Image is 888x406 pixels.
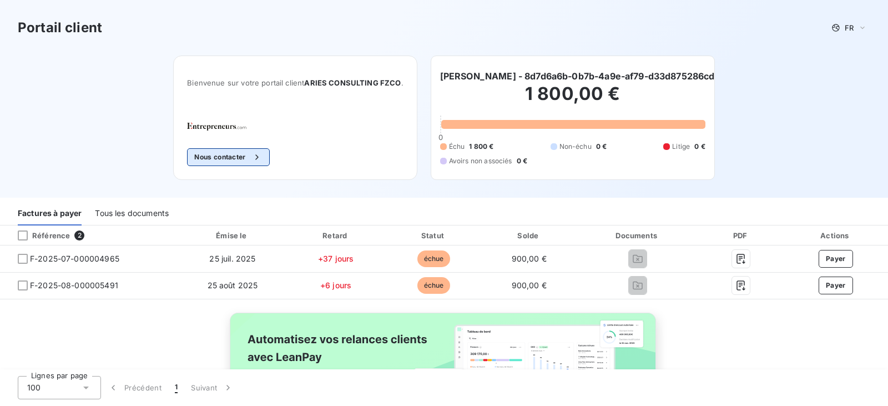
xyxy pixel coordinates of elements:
[304,78,401,87] span: ARIES CONSULTING FZCO
[786,230,886,241] div: Actions
[187,78,403,87] span: Bienvenue sur votre portail client .
[9,230,70,240] div: Référence
[819,277,853,294] button: Payer
[27,382,41,393] span: 100
[701,230,781,241] div: PDF
[289,230,383,241] div: Retard
[208,280,258,290] span: 25 août 2025
[318,254,354,263] span: +37 jours
[187,123,258,131] img: Company logo
[819,250,853,268] button: Payer
[101,376,168,399] button: Précédent
[74,230,84,240] span: 2
[512,280,547,290] span: 900,00 €
[440,69,715,83] h6: [PERSON_NAME] - 8d7d6a6b-0b7b-4a9e-af79-d33d875286cd
[694,142,705,152] span: 0 €
[449,142,465,152] span: Échu
[512,254,547,263] span: 900,00 €
[320,280,351,290] span: +6 jours
[187,148,269,166] button: Nous contacter
[181,230,284,241] div: Émise le
[440,83,705,116] h2: 1 800,00 €
[484,230,574,241] div: Solde
[845,23,854,32] span: FR
[559,142,592,152] span: Non-échu
[672,142,690,152] span: Litige
[168,376,184,399] button: 1
[578,230,697,241] div: Documents
[469,142,493,152] span: 1 800 €
[18,18,102,38] h3: Portail client
[175,382,178,393] span: 1
[209,254,255,263] span: 25 juil. 2025
[30,253,119,264] span: F-2025-07-000004965
[417,277,451,294] span: échue
[184,376,240,399] button: Suivant
[30,280,118,291] span: F-2025-08-000005491
[517,156,527,166] span: 0 €
[417,250,451,267] span: échue
[449,156,512,166] span: Avoirs non associés
[18,202,82,225] div: Factures à payer
[596,142,607,152] span: 0 €
[387,230,480,241] div: Statut
[95,202,169,225] div: Tous les documents
[438,133,443,142] span: 0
